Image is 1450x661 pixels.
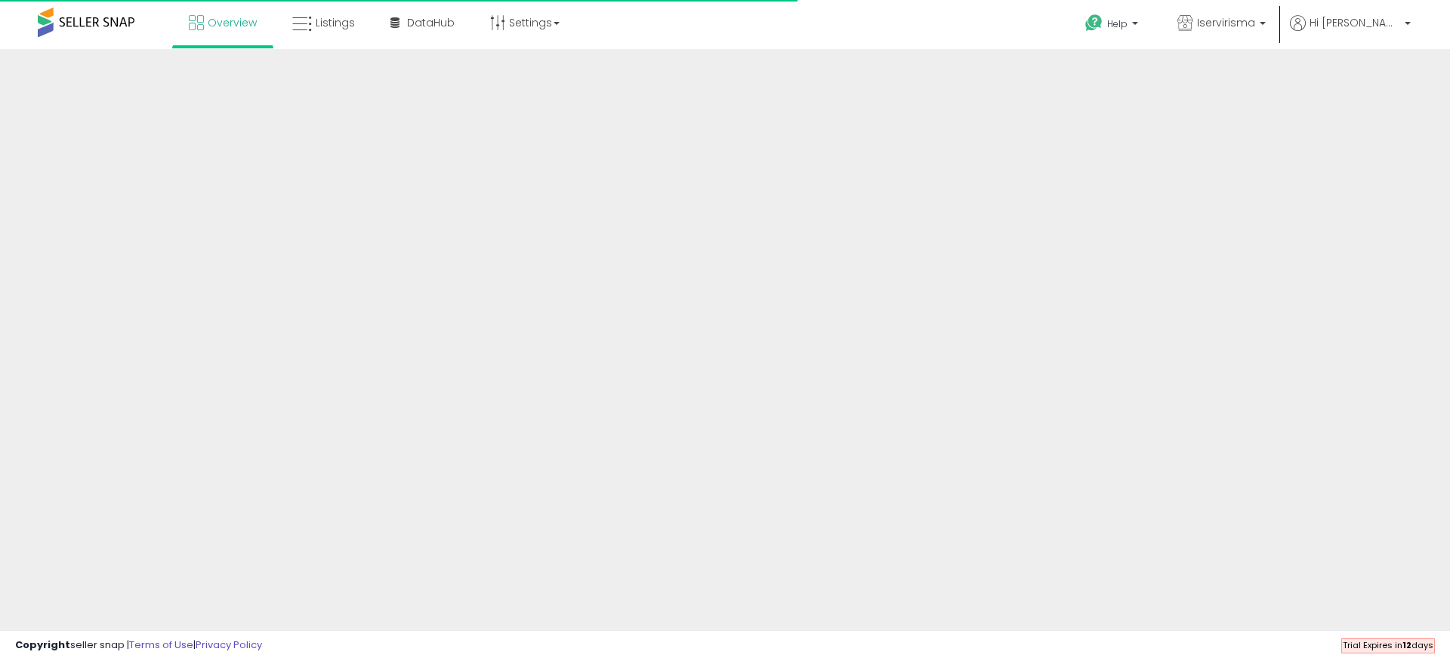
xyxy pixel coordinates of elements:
[196,638,262,652] a: Privacy Policy
[1197,15,1255,30] span: Iservirisma
[1290,15,1411,49] a: Hi [PERSON_NAME]
[1073,2,1153,49] a: Help
[1402,639,1411,651] b: 12
[1107,17,1128,30] span: Help
[407,15,455,30] span: DataHub
[1343,639,1433,651] span: Trial Expires in days
[316,15,355,30] span: Listings
[1310,15,1400,30] span: Hi [PERSON_NAME]
[1084,14,1103,32] i: Get Help
[208,15,257,30] span: Overview
[15,638,262,653] div: seller snap | |
[15,638,70,652] strong: Copyright
[129,638,193,652] a: Terms of Use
